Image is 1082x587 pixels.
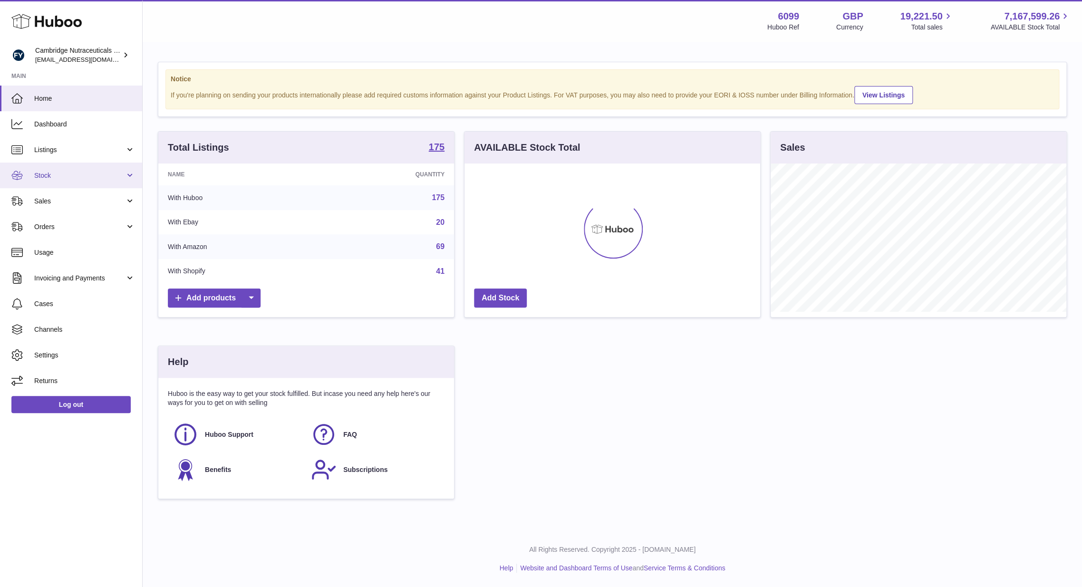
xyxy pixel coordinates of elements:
a: View Listings [854,86,913,104]
a: Help [500,564,513,572]
h3: AVAILABLE Stock Total [474,141,580,154]
p: All Rights Reserved. Copyright 2025 - [DOMAIN_NAME] [150,545,1074,554]
li: and [517,564,725,573]
span: Subscriptions [343,465,387,474]
a: 69 [436,242,444,250]
span: Listings [34,145,125,154]
div: Currency [836,23,863,32]
a: Add Stock [474,289,527,308]
a: 20 [436,218,444,226]
span: Home [34,94,135,103]
td: With Huboo [158,185,320,210]
th: Quantity [320,164,454,185]
th: Name [158,164,320,185]
strong: GBP [842,10,863,23]
div: Huboo Ref [767,23,799,32]
a: Log out [11,396,131,413]
h3: Sales [780,141,805,154]
span: [EMAIL_ADDRESS][DOMAIN_NAME] [35,56,140,63]
span: Cases [34,299,135,308]
span: 19,221.50 [900,10,942,23]
span: Sales [34,197,125,206]
span: Total sales [911,23,953,32]
strong: 175 [429,142,444,152]
a: 41 [436,267,444,275]
p: Huboo is the easy way to get your stock fulfilled. But incase you need any help here's our ways f... [168,389,444,407]
a: 19,221.50 Total sales [900,10,953,32]
a: 175 [432,193,444,202]
td: With Shopify [158,259,320,284]
a: 7,167,599.26 AVAILABLE Stock Total [990,10,1071,32]
div: Cambridge Nutraceuticals Ltd [35,46,121,64]
span: Stock [34,171,125,180]
span: Usage [34,248,135,257]
strong: 6099 [778,10,799,23]
span: Huboo Support [205,430,253,439]
a: Benefits [173,457,301,482]
span: Dashboard [34,120,135,129]
span: FAQ [343,430,357,439]
a: Huboo Support [173,422,301,447]
a: Website and Dashboard Terms of Use [520,564,632,572]
img: huboo@camnutra.com [11,48,26,62]
td: With Ebay [158,210,320,235]
div: If you're planning on sending your products internationally please add required customs informati... [171,85,1054,104]
a: 175 [429,142,444,154]
a: Subscriptions [311,457,440,482]
a: FAQ [311,422,440,447]
a: Add products [168,289,261,308]
span: Invoicing and Payments [34,274,125,283]
span: Orders [34,222,125,231]
span: Benefits [205,465,231,474]
span: Settings [34,351,135,360]
a: Service Terms & Conditions [644,564,725,572]
strong: Notice [171,75,1054,84]
h3: Help [168,356,188,368]
td: With Amazon [158,234,320,259]
span: Channels [34,325,135,334]
span: Returns [34,376,135,385]
span: AVAILABLE Stock Total [990,23,1071,32]
span: 7,167,599.26 [1004,10,1060,23]
h3: Total Listings [168,141,229,154]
